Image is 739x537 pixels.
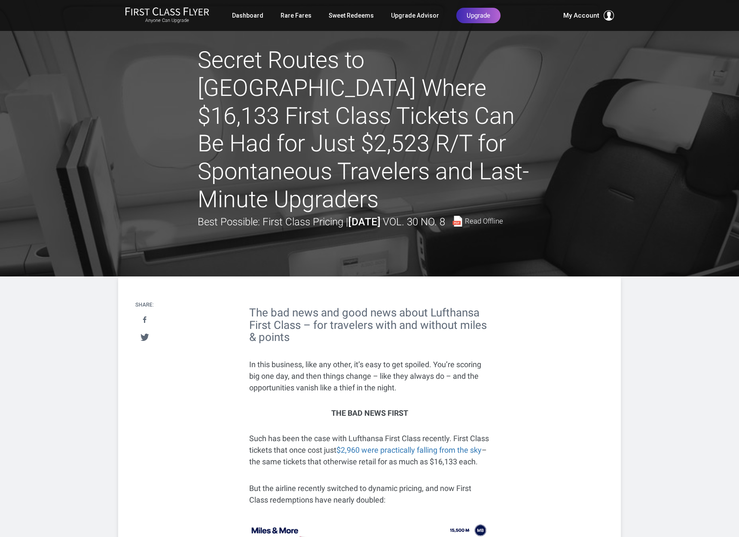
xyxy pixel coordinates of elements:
strong: [DATE] [348,216,380,228]
h2: The bad news and good news about Lufthansa First Class – for travelers with and without miles & p... [249,307,490,344]
a: Tweet [136,329,153,345]
span: My Account [563,10,599,21]
a: Dashboard [232,8,263,23]
p: In this business, like any other, it’s easy to get spoiled. You’re scoring big one day, and then ... [249,359,490,393]
p: But the airline recently switched to dynamic pricing, and now First Class redemptions have nearly... [249,482,490,506]
a: Sweet Redeems [329,8,374,23]
h3: The Bad News First [249,409,490,417]
a: Rare Fares [281,8,311,23]
span: Vol. 30 No. 8 [383,216,445,228]
a: Read Offline [452,216,503,227]
small: Anyone Can Upgrade [125,18,209,24]
button: My Account [563,10,614,21]
a: Upgrade Advisor [391,8,439,23]
div: Best Possible: First Class Pricing | [198,214,503,230]
a: First Class FlyerAnyone Can Upgrade [125,7,209,24]
a: $2,960 were practically falling from the sky [336,445,482,454]
p: Such has been the case with Lufthansa First Class recently. First Class tickets that once cost ju... [249,433,490,467]
img: pdf-file.svg [452,216,463,227]
span: Read Offline [465,218,503,225]
img: First Class Flyer [125,7,209,16]
h1: Secret Routes to [GEOGRAPHIC_DATA] Where $16,133 First Class Tickets Can Be Had for Just $2,523 R... [198,46,541,214]
a: Share [136,312,153,328]
a: Upgrade [456,8,501,23]
h4: Share: [135,302,154,308]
